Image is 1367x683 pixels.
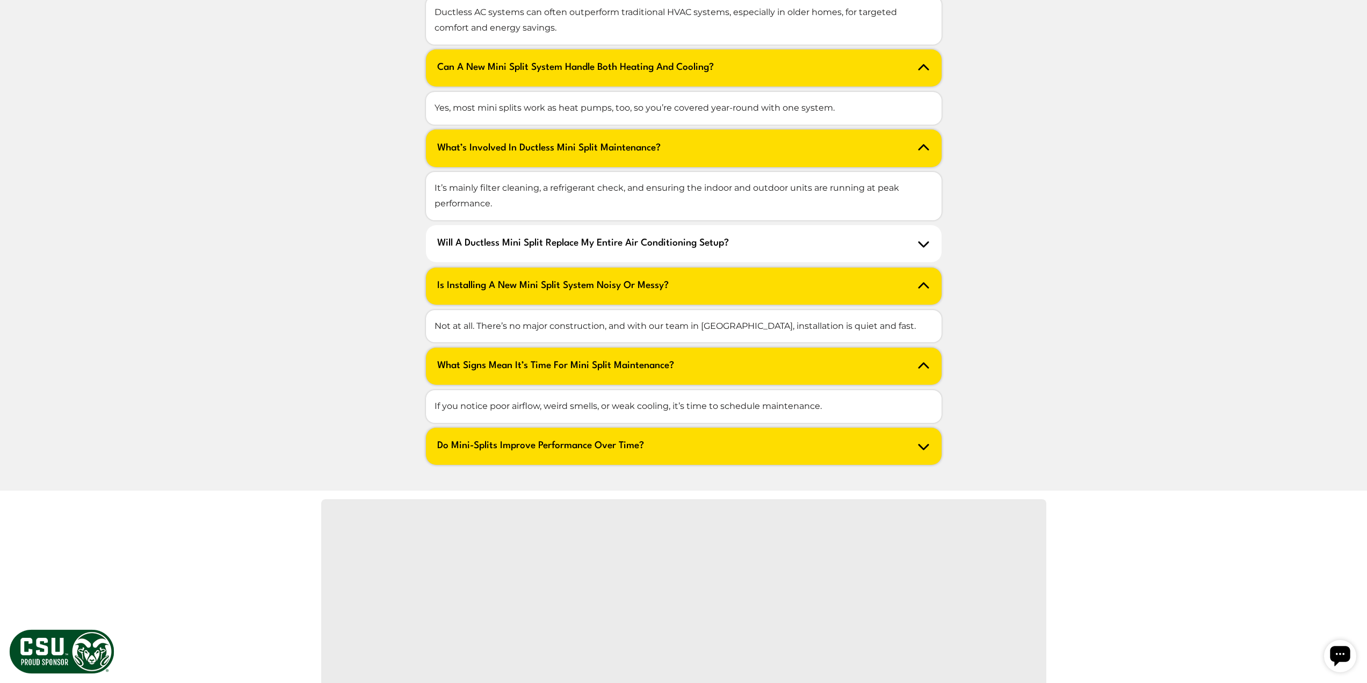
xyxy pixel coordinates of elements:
[426,390,942,423] p: If you notice poor airflow, weird smells, or weak cooling, it’s time to schedule maintenance.
[426,268,942,305] h2: Is installing a new mini split system noisy or messy?
[426,428,942,465] h2: Do mini-splits improve performance over time?
[4,4,37,37] div: Open chat widget
[426,49,942,87] h2: Can a new mini split system handle both heating and cooling?
[426,348,942,385] h2: What signs mean it’s time for mini split maintenance?
[426,130,942,167] h2: What’s involved in ductless mini split maintenance?
[426,310,942,343] p: Not at all. There’s no major construction, and with our team in [GEOGRAPHIC_DATA], installation i...
[426,92,942,125] p: Yes, most mini splits work as heat pumps, too, so you’re covered year-round with one system.
[426,225,942,262] h2: Will a ductless mini split replace my entire air conditioning setup?
[426,172,942,220] p: It’s mainly filter cleaning, a refrigerant check, and ensuring the indoor and outdoor units are r...
[8,628,115,675] img: CSU Sponsor Badge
